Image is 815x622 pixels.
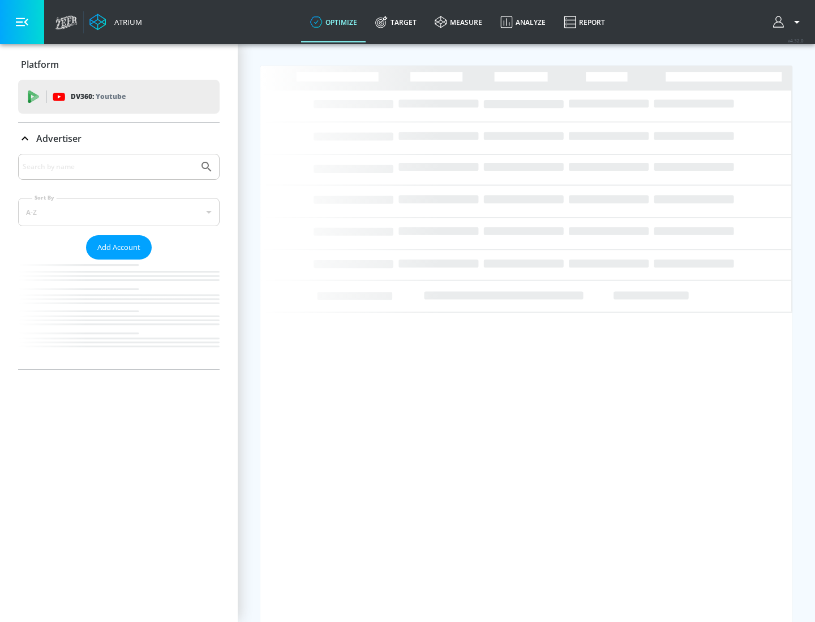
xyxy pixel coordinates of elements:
[18,154,220,369] div: Advertiser
[555,2,614,42] a: Report
[21,58,59,71] p: Platform
[426,2,491,42] a: measure
[110,17,142,27] div: Atrium
[491,2,555,42] a: Analyze
[18,80,220,114] div: DV360: Youtube
[86,235,152,260] button: Add Account
[788,37,804,44] span: v 4.32.0
[96,90,126,102] p: Youtube
[36,132,81,145] p: Advertiser
[32,194,57,201] label: Sort By
[97,241,140,254] span: Add Account
[366,2,426,42] a: Target
[89,14,142,31] a: Atrium
[18,123,220,154] div: Advertiser
[71,90,126,103] p: DV360:
[18,198,220,226] div: A-Z
[301,2,366,42] a: optimize
[18,49,220,80] div: Platform
[23,159,194,174] input: Search by name
[18,260,220,369] nav: list of Advertiser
